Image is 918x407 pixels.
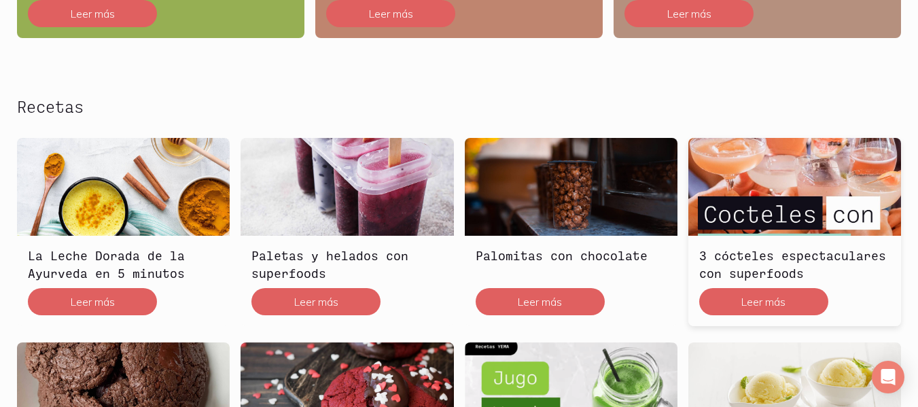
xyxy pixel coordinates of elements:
a: La Leche Dorada de la Ayurveda en 5 minutosLa Leche Dorada de la Ayurveda en 5 minutosLeer más [17,138,230,326]
button: Leer más [251,288,381,315]
img: 3 cócteles espectaculares con superfoods [688,138,901,236]
div: Open Intercom Messenger [872,361,904,393]
a: 3 cócteles espectaculares con superfoods3 cócteles espectaculares con superfoodsLeer más [688,138,901,326]
a: Paletas y helados con superfoodsPaletas y helados con superfoodsLeer más [241,138,453,326]
h3: 3 cócteles espectaculares con superfoods [699,247,890,283]
button: Leer más [699,288,828,315]
h3: Palomitas con chocolate [476,247,667,264]
button: Leer más [476,288,605,315]
img: La Leche Dorada de la Ayurveda en 5 minutos [17,138,230,236]
h2: Recetas [17,98,84,116]
h3: Paletas y helados con superfoods [251,247,442,283]
img: Paletas y helados con superfoods [241,138,453,236]
a: Palomitas con chocolatePalomitas con chocolateLeer más [465,138,677,326]
button: Leer más [28,288,157,315]
img: Palomitas con chocolate [465,138,677,236]
h3: La Leche Dorada de la Ayurveda en 5 minutos [28,247,219,283]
